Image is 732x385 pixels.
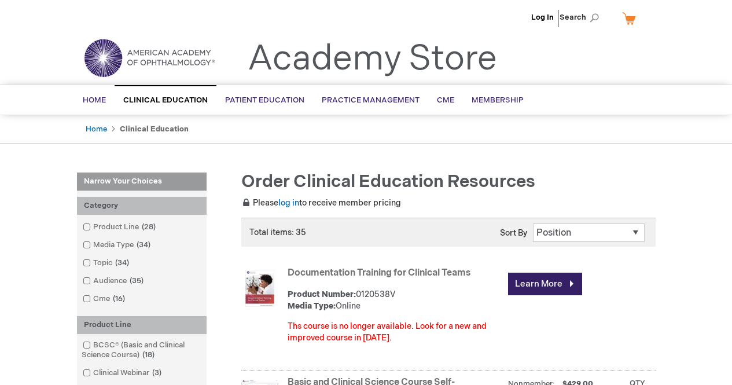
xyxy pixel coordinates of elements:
[278,198,299,208] a: log in
[123,96,208,105] span: Clinical Education
[288,301,336,311] strong: Media Type:
[80,276,148,287] a: Audience35
[80,340,204,361] a: BCSC® (Basic and Clinical Science Course)18
[241,198,401,208] span: Please to receive member pricing
[80,368,166,379] a: Clinical Webinar3
[77,197,207,215] div: Category
[508,273,582,295] a: Learn More
[110,294,128,303] span: 16
[127,276,146,285] span: 35
[80,294,130,305] a: Cme16
[241,270,278,307] img: Documentation Training for Clinical Teams
[288,289,502,312] div: 0120538V Online
[139,350,157,360] span: 18
[531,13,554,22] a: Log In
[288,267,470,278] a: Documentation Training for Clinical Teams
[112,258,132,267] span: 34
[249,228,306,237] span: Total items: 35
[83,96,106,105] span: Home
[560,6,604,29] span: Search
[80,240,155,251] a: Media Type34
[500,228,527,238] label: Sort By
[77,316,207,334] div: Product Line
[139,222,159,232] span: 28
[322,96,420,105] span: Practice Management
[472,96,524,105] span: Membership
[288,321,487,343] font: Ths course is no longer available. Look for a new and improved course in [DATE].
[225,96,304,105] span: Patient Education
[77,173,207,191] strong: Narrow Your Choices
[241,171,535,192] span: Order Clinical Education Resources
[86,124,107,134] a: Home
[248,38,497,80] a: Academy Store
[80,258,134,269] a: Topic34
[134,240,153,250] span: 34
[149,368,164,377] span: 3
[80,222,160,233] a: Product Line28
[120,124,189,134] strong: Clinical Education
[437,96,454,105] span: CME
[288,289,356,299] strong: Product Number:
